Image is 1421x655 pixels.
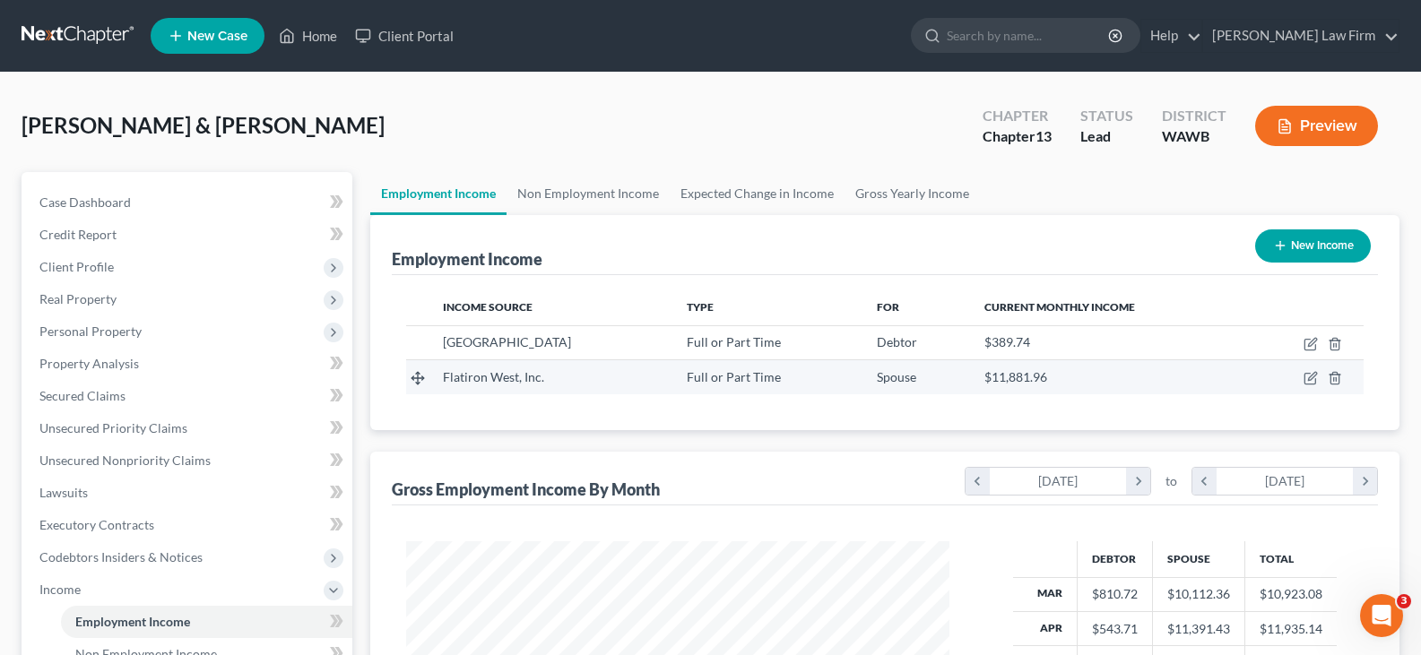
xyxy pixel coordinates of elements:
[39,323,142,339] span: Personal Property
[25,380,352,412] a: Secured Claims
[346,20,463,52] a: Client Portal
[39,291,117,306] span: Real Property
[39,356,139,371] span: Property Analysis
[877,300,899,314] span: For
[1013,611,1078,645] th: Apr
[1092,620,1138,638] div: $543.71
[25,348,352,380] a: Property Analysis
[25,412,352,444] a: Unsecured Priority Claims
[443,300,533,314] span: Income Source
[39,259,114,274] span: Client Profile
[25,219,352,251] a: Credit Report
[1244,611,1337,645] td: $11,935.14
[39,388,126,403] span: Secured Claims
[1126,468,1150,495] i: chevron_right
[39,517,154,532] span: Executory Contracts
[983,106,1052,126] div: Chapter
[39,194,131,210] span: Case Dashboard
[670,172,845,215] a: Expected Change in Income
[443,334,571,349] span: [GEOGRAPHIC_DATA]
[1397,594,1411,608] span: 3
[270,20,346,52] a: Home
[1080,106,1133,126] div: Status
[22,112,385,138] span: [PERSON_NAME] & [PERSON_NAME]
[1035,127,1052,144] span: 13
[187,30,247,43] span: New Case
[1203,20,1399,52] a: [PERSON_NAME] Law Firm
[61,606,352,638] a: Employment Income
[877,334,917,349] span: Debtor
[1353,468,1377,495] i: chevron_right
[687,300,714,314] span: Type
[392,478,660,500] div: Gross Employment Income By Month
[25,444,352,477] a: Unsecured Nonpriority Claims
[1152,541,1244,577] th: Spouse
[1141,20,1201,52] a: Help
[507,172,670,215] a: Non Employment Income
[39,582,81,597] span: Income
[1244,541,1337,577] th: Total
[392,248,542,270] div: Employment Income
[39,549,203,565] span: Codebtors Insiders & Notices
[39,227,117,242] span: Credit Report
[845,172,980,215] a: Gross Yearly Income
[877,369,916,384] span: Spouse
[1167,620,1230,638] div: $11,391.43
[443,369,544,384] span: Flatiron West, Inc.
[370,172,507,215] a: Employment Income
[1162,126,1226,147] div: WAWB
[1255,229,1371,263] button: New Income
[39,420,187,435] span: Unsecured Priority Claims
[1167,585,1230,603] div: $10,112.36
[1244,577,1337,611] td: $10,923.08
[990,468,1127,495] div: [DATE]
[984,300,1135,314] span: Current Monthly Income
[25,509,352,541] a: Executory Contracts
[687,334,781,349] span: Full or Part Time
[1013,577,1078,611] th: Mar
[966,468,990,495] i: chevron_left
[1360,594,1403,637] iframe: Intercom live chat
[25,186,352,219] a: Case Dashboard
[1162,106,1226,126] div: District
[687,369,781,384] span: Full or Part Time
[39,452,211,468] span: Unsecured Nonpriority Claims
[1165,472,1177,490] span: to
[984,369,1047,384] span: $11,881.96
[984,334,1030,349] span: $389.74
[25,477,352,509] a: Lawsuits
[983,126,1052,147] div: Chapter
[1077,541,1152,577] th: Debtor
[1092,585,1138,603] div: $810.72
[1217,468,1354,495] div: [DATE]
[1255,106,1378,146] button: Preview
[1080,126,1133,147] div: Lead
[1192,468,1217,495] i: chevron_left
[947,19,1111,52] input: Search by name...
[39,485,88,500] span: Lawsuits
[75,614,190,629] span: Employment Income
